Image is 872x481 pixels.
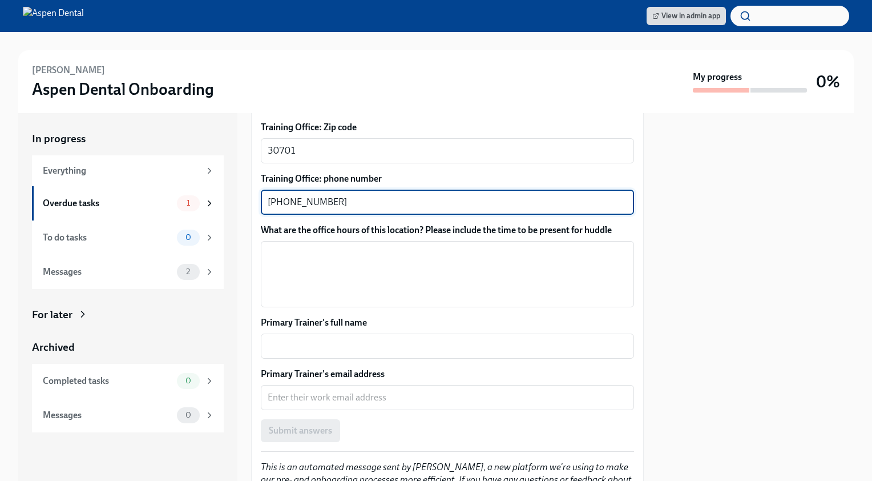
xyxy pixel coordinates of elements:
[43,409,172,422] div: Messages
[261,316,634,329] label: Primary Trainer's full name
[23,7,84,25] img: Aspen Dental
[179,376,198,385] span: 0
[32,186,224,221] a: Overdue tasks1
[32,307,224,322] a: For later
[180,199,197,207] span: 1
[261,224,634,237] label: What are the office hours of this location? Please include the time to be present for huddle
[647,7,726,25] a: View in admin app
[43,231,172,244] div: To do tasks
[43,165,200,177] div: Everything
[652,10,720,22] span: View in admin app
[43,375,172,387] div: Completed tasks
[32,64,105,77] h6: [PERSON_NAME]
[693,71,742,83] strong: My progress
[43,197,172,210] div: Overdue tasks
[32,155,224,186] a: Everything
[179,233,198,242] span: 0
[32,340,224,355] a: Archived
[43,266,172,278] div: Messages
[32,307,72,322] div: For later
[261,173,634,185] label: Training Office: phone number
[179,411,198,419] span: 0
[32,221,224,255] a: To do tasks0
[32,79,214,99] h3: Aspen Dental Onboarding
[261,368,634,380] label: Primary Trainer's email address
[261,121,634,134] label: Training Office: Zip code
[32,364,224,398] a: Completed tasks0
[32,398,224,432] a: Messages0
[32,255,224,289] a: Messages2
[32,131,224,146] a: In progress
[268,144,627,158] textarea: 30701
[179,267,197,276] span: 2
[816,71,840,92] h3: 0%
[268,195,627,209] textarea: [PHONE_NUMBER]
